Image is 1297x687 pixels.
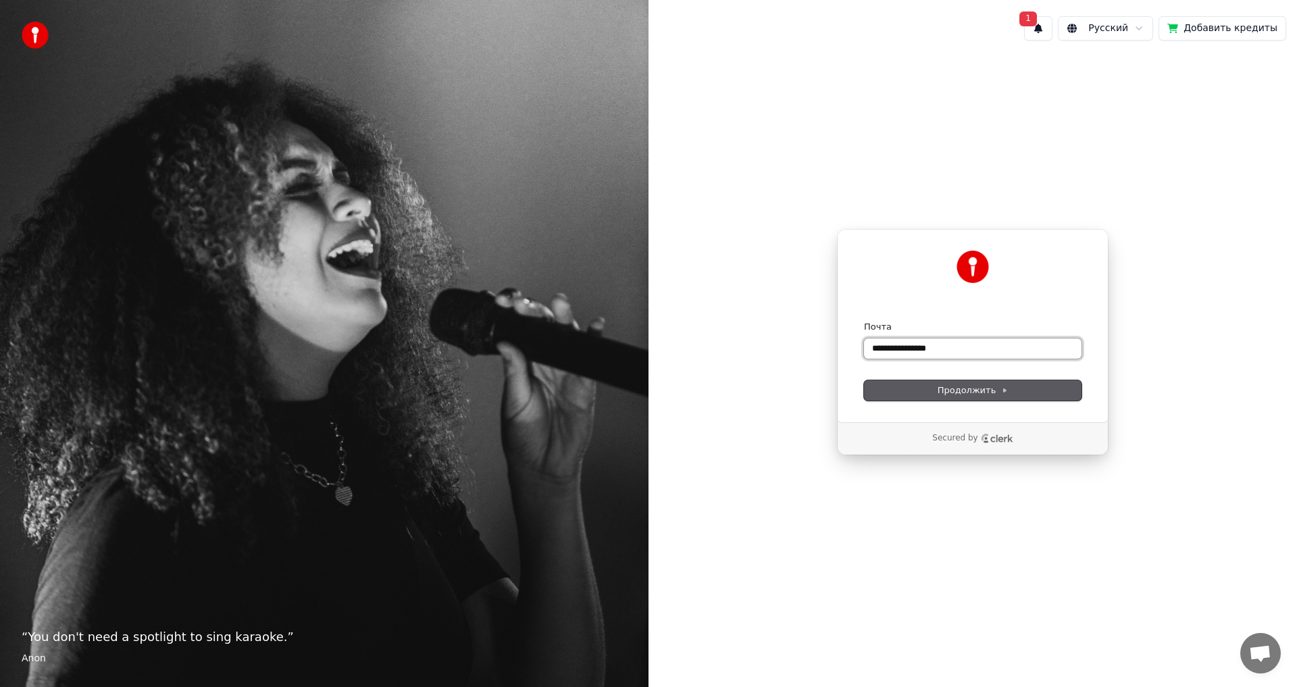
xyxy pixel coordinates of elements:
p: “ You don't need a spotlight to sing karaoke. ” [22,628,627,646]
label: Почта [864,321,892,333]
button: Добавить кредиты [1159,16,1286,41]
span: Продолжить [938,384,1009,397]
button: Продолжить [864,380,1082,401]
a: Clerk logo [981,434,1013,443]
span: 1 [1019,11,1037,26]
img: Youka [957,251,989,283]
button: 1 [1024,16,1052,41]
img: youka [22,22,49,49]
div: Открытый чат [1240,633,1281,673]
p: Secured by [932,433,977,444]
footer: Anon [22,652,627,665]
